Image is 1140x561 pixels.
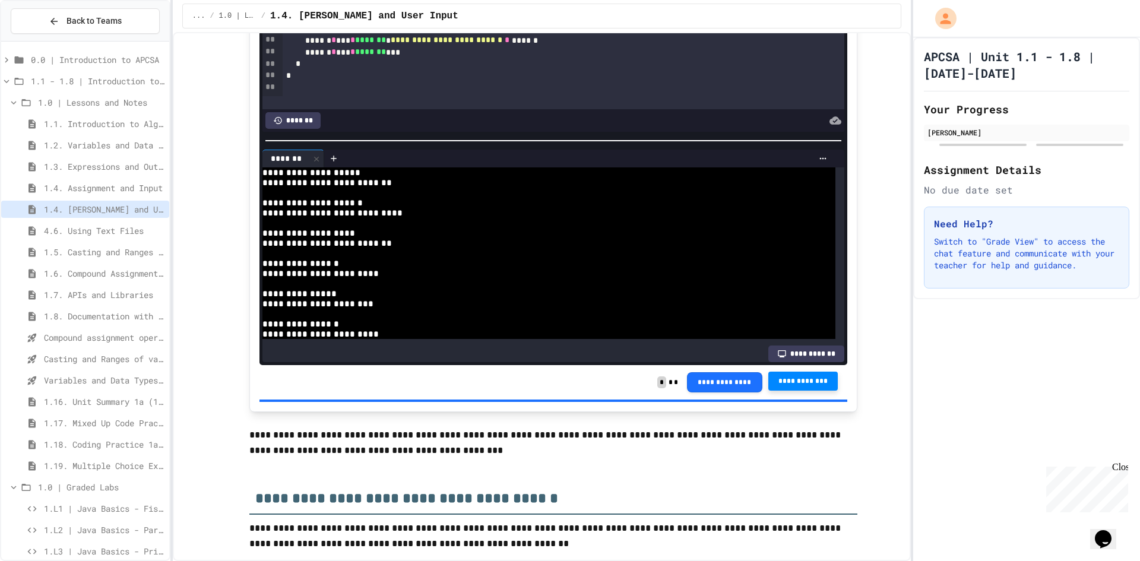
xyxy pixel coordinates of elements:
span: 1.17. Mixed Up Code Practice 1.1-1.6 [44,417,164,429]
span: 1.1. Introduction to Algorithms, Programming, and Compilers [44,118,164,130]
span: / [210,11,214,21]
span: 1.2. Variables and Data Types [44,139,164,151]
span: 1.0 | Graded Labs [38,481,164,493]
iframe: chat widget [1041,462,1128,512]
span: 1.1 - 1.8 | Introduction to Java [31,75,164,87]
div: Chat with us now!Close [5,5,82,75]
iframe: chat widget [1090,514,1128,549]
span: 1.3. Expressions and Output [New] [44,160,164,173]
p: Switch to "Grade View" to access the chat feature and communicate with your teacher for help and ... [934,236,1119,271]
span: 1.0 | Lessons and Notes [38,96,164,109]
span: 0.0 | Introduction to APCSA [31,53,164,66]
span: ... [192,11,205,21]
span: 1.8. Documentation with Comments and Preconditions [44,310,164,322]
span: 1.L1 | Java Basics - Fish Lab [44,502,164,515]
span: 1.7. APIs and Libraries [44,289,164,301]
span: 1.4. [PERSON_NAME] and User Input [44,203,164,215]
span: 1.5. Casting and Ranges of Values [44,246,164,258]
div: No due date set [924,183,1129,197]
span: Compound assignment operators - Quiz [44,331,164,344]
span: 1.4. Assignment and Input [44,182,164,194]
h2: Your Progress [924,101,1129,118]
span: 1.6. Compound Assignment Operators [44,267,164,280]
span: 1.18. Coding Practice 1a (1.1-1.6) [44,438,164,451]
span: Back to Teams [66,15,122,27]
span: / [261,11,265,21]
div: My Account [923,5,959,32]
span: 1.L3 | Java Basics - Printing Code Lab [44,545,164,557]
h3: Need Help? [934,217,1119,231]
span: 1.16. Unit Summary 1a (1.1-1.6) [44,395,164,408]
h1: APCSA | Unit 1.1 - 1.8 | [DATE]-[DATE] [924,48,1129,81]
span: 1.L2 | Java Basics - Paragraphs Lab [44,524,164,536]
span: 1.4. [PERSON_NAME] and User Input [270,9,458,23]
span: Variables and Data Types - Quiz [44,374,164,386]
h2: Assignment Details [924,161,1129,178]
span: Casting and Ranges of variables - Quiz [44,353,164,365]
span: 1.19. Multiple Choice Exercises for Unit 1a (1.1-1.6) [44,459,164,472]
div: [PERSON_NAME] [927,127,1126,138]
span: 4.6. Using Text Files [44,224,164,237]
span: 1.0 | Lessons and Notes [219,11,256,21]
